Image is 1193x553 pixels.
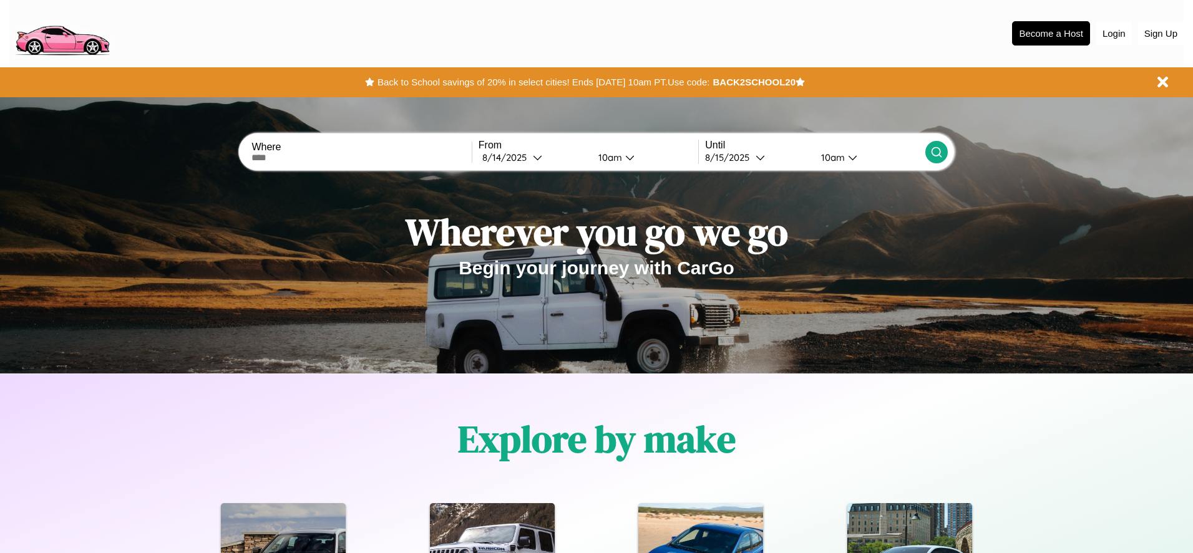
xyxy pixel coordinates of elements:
label: From [479,140,698,151]
div: 10am [815,151,848,163]
button: Back to School savings of 20% in select cities! Ends [DATE] 10am PT.Use code: [374,74,713,91]
button: 8/14/2025 [479,151,588,164]
b: BACK2SCHOOL20 [713,77,796,87]
label: Where [251,142,471,153]
div: 10am [592,151,625,163]
h1: Explore by make [458,413,736,464]
img: logo [9,6,115,59]
button: 10am [588,151,698,164]
div: 8 / 15 / 2025 [705,151,756,163]
button: Become a Host [1012,21,1090,46]
button: Sign Up [1138,22,1184,45]
button: 10am [811,151,925,164]
button: Login [1096,22,1132,45]
label: Until [705,140,925,151]
div: 8 / 14 / 2025 [482,151,533,163]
